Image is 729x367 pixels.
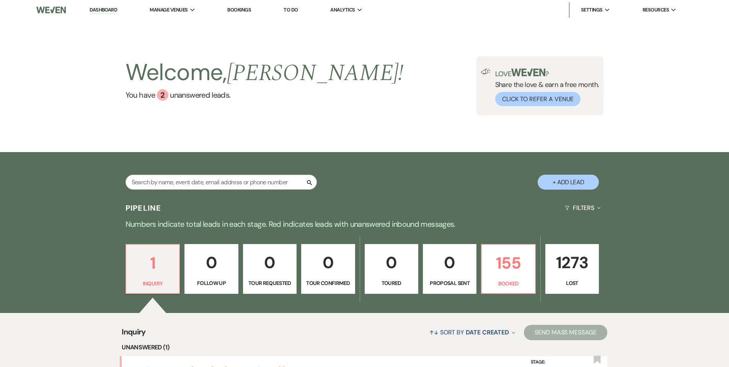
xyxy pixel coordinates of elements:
button: Click to Refer a Venue [495,92,581,106]
p: 0 [370,250,413,275]
img: loud-speaker-illustration.svg [481,69,491,75]
h2: Welcome, [126,56,404,89]
p: Love ? [495,69,599,77]
p: 1273 [550,250,594,275]
span: ↑↓ [429,328,439,336]
a: 0Follow Up [184,244,238,294]
span: Resources [643,6,669,14]
a: You have 2 unanswered leads. [126,89,404,101]
span: Inquiry [122,326,146,342]
a: 1Inquiry [126,244,180,294]
p: Tour Requested [248,279,292,287]
a: 1273Lost [545,244,599,294]
span: Analytics [330,6,355,14]
span: Date Created [466,328,509,336]
p: Numbers indicate total leads in each stage. Red indicates leads with unanswered inbound messages. [89,218,640,230]
p: 0 [306,250,350,275]
button: Sort By Date Created [426,322,518,342]
p: 0 [189,250,233,275]
span: [PERSON_NAME] ! [227,56,404,91]
p: 1 [131,250,175,276]
p: Tour Confirmed [306,279,350,287]
a: Bookings [227,7,251,13]
a: 0Tour Requested [243,244,297,294]
span: Settings [581,6,603,14]
button: Send Mass Message [524,325,607,340]
p: 0 [248,250,292,275]
p: Toured [370,279,413,287]
a: 0Proposal Sent [423,244,476,294]
label: Stage: [531,358,588,367]
p: Follow Up [189,279,233,287]
a: Dashboard [90,7,117,14]
a: To Do [284,7,298,13]
p: 0 [428,250,471,275]
div: Share the love & earn a free month. [491,69,599,106]
p: Lost [550,279,594,287]
a: 155Booked [481,244,535,294]
p: Booked [486,279,530,288]
img: weven-logo-green.svg [511,69,545,76]
p: Proposal Sent [428,279,471,287]
li: Unanswered (1) [122,342,607,352]
a: 0Toured [365,244,418,294]
button: Filters [562,198,603,218]
h3: Pipeline [126,203,161,213]
img: Weven Logo [36,2,65,18]
a: 0Tour Confirmed [301,244,355,294]
button: + Add Lead [538,175,599,190]
p: 155 [486,250,530,276]
input: Search by name, event date, email address or phone number [126,175,317,190]
div: 2 [157,89,168,101]
p: Inquiry [131,279,175,288]
span: Manage Venues [150,6,188,14]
